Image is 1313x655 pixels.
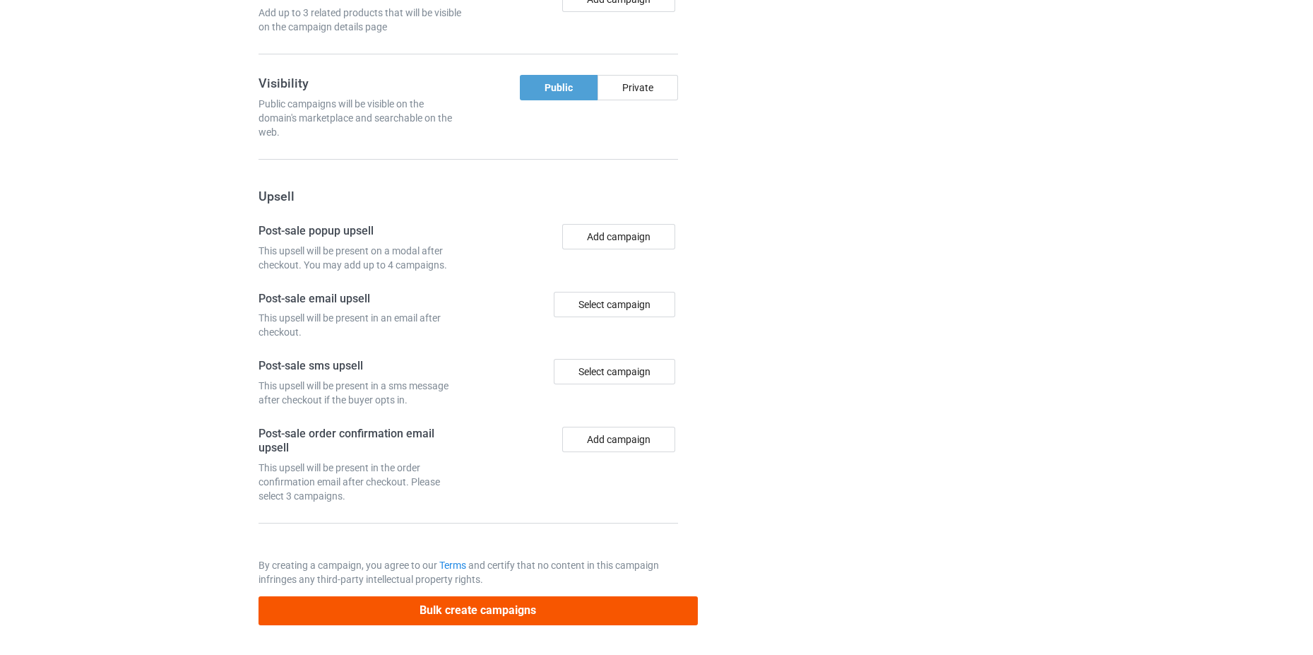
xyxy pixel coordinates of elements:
[259,292,463,307] h4: Post-sale email upsell
[259,97,463,139] div: Public campaigns will be visible on the domain's marketplace and searchable on the web.
[554,292,675,317] div: Select campaign
[259,379,463,407] div: This upsell will be present in a sms message after checkout if the buyer opts in.
[439,560,466,571] a: Terms
[259,6,463,34] div: Add up to 3 related products that will be visible on the campaign details page
[259,359,463,374] h4: Post-sale sms upsell
[562,427,675,452] button: Add campaign
[259,224,463,239] h4: Post-sale popup upsell
[598,75,678,100] div: Private
[554,359,675,384] div: Select campaign
[259,596,698,625] button: Bulk create campaigns
[520,75,598,100] div: Public
[259,461,463,503] div: This upsell will be present in the order confirmation email after checkout. Please select 3 campa...
[259,188,678,204] h3: Upsell
[562,224,675,249] button: Add campaign
[259,427,463,456] h4: Post-sale order confirmation email upsell
[259,311,463,339] div: This upsell will be present in an email after checkout.
[259,75,463,91] h3: Visibility
[259,244,463,272] div: This upsell will be present on a modal after checkout. You may add up to 4 campaigns.
[259,558,678,586] p: By creating a campaign, you agree to our and certify that no content in this campaign infringes a...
